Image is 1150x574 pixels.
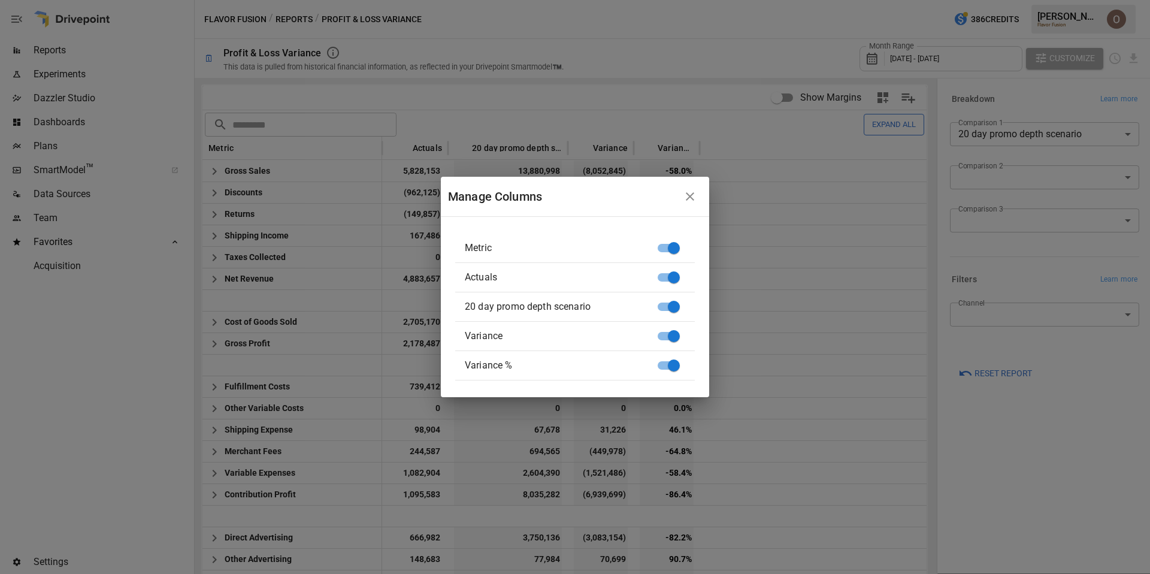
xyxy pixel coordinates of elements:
div: Manage Columns [448,187,678,206]
span: Variance [465,329,666,343]
span: Actuals [465,270,666,285]
span: Variance % [465,358,666,373]
span: Metric [465,241,666,255]
span: 20 day promo depth scenario [465,300,666,314]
